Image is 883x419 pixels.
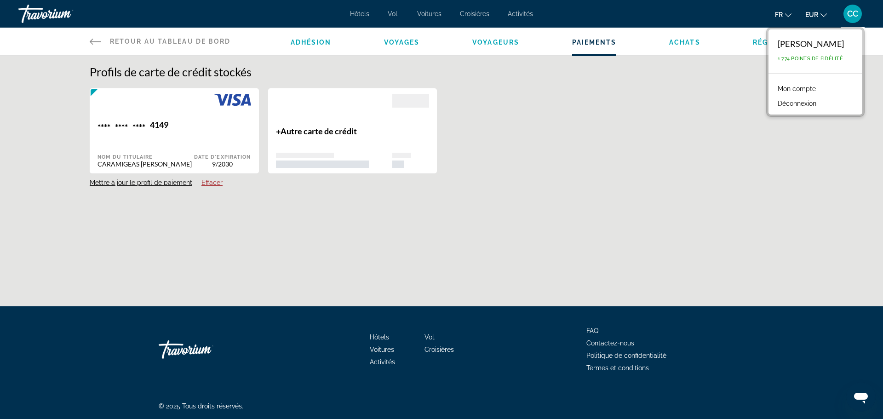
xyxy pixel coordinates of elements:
[97,154,194,160] div: Nom du titulaire
[753,39,793,46] a: Réglages
[508,10,533,17] a: Activités
[90,65,793,79] h1: Profils de carte de crédit stockés
[472,39,519,46] a: Voyageurs
[778,39,844,49] font: [PERSON_NAME]
[370,358,395,366] a: Activités
[417,10,441,17] a: Voitures
[150,120,168,132] div: 4149
[97,160,194,168] div: CARAMIGEAS [PERSON_NAME]
[775,11,783,18] font: fr
[159,402,243,410] font: © 2025 Tous droits réservés.
[424,333,436,341] a: Vol.
[778,85,816,92] font: Mon compte
[424,346,454,353] a: Croisières
[350,10,369,17] a: Hôtels
[773,83,820,95] a: Mon compte
[841,4,865,23] button: Menu utilisateur
[276,126,393,136] p: +
[388,10,399,17] a: Vol.
[778,56,843,62] font: 1 774 points de fidélité
[586,339,634,347] a: Contactez-nous
[586,327,598,334] a: FAQ
[201,178,223,187] button: Effacer
[194,160,251,168] div: 9/2030
[586,352,666,359] a: Politique de confidentialité
[805,11,818,18] font: EUR
[847,9,858,18] font: CC
[846,382,876,412] iframe: Bouton de lancement de la fenêtre de messagerie
[268,88,437,174] button: +Autre carte de crédit
[90,178,192,187] button: Mettre à jour le profil de paiement
[370,333,389,341] a: Hôtels
[572,39,617,46] a: Paiements
[90,28,231,55] a: Retour au tableau de bord
[194,154,251,160] div: Date d'expiration
[460,10,489,17] a: Croisières
[18,2,110,26] a: Travorium
[291,39,332,46] a: Adhésion
[805,8,827,21] button: Changer de devise
[586,364,649,372] a: Termes et conditions
[159,336,251,363] a: Travorium
[669,39,700,46] a: Achats
[775,8,791,21] button: Changer de langue
[773,98,821,109] button: Déconnexion
[370,346,394,353] a: Voitures
[778,100,816,107] font: Déconnexion
[384,39,420,46] a: Voyages
[110,38,231,45] span: Retour au tableau de bord
[281,126,357,136] span: Autre carte de crédit
[90,88,259,174] button: ************4149Nom du titulaireCARAMIGEAS [PERSON_NAME]Date d'expiration9/2030
[214,94,251,106] img: VISA.svg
